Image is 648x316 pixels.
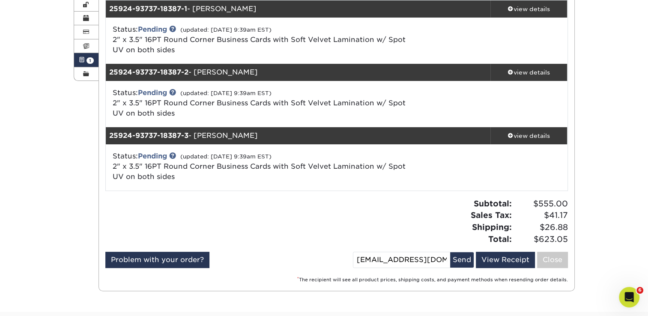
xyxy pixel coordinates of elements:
div: view details [490,68,567,77]
a: 2" x 3.5" 16PT Round Corner Business Cards with Soft Velvet Lamination w/ Spot UV on both sides [113,36,406,54]
strong: Shipping: [472,222,512,232]
span: $41.17 [514,209,568,221]
a: Close [537,252,568,268]
small: (updated: [DATE] 9:39am EST) [180,153,272,160]
a: view details [490,127,567,144]
a: view details [490,64,567,81]
strong: 25924-93737-18387-2 [109,68,188,76]
div: Status: [106,88,413,119]
strong: Subtotal: [474,199,512,208]
strong: Sales Tax: [471,210,512,220]
a: 2" x 3.5" 16PT Round Corner Business Cards with Soft Velvet Lamination w/ Spot UV on both sides [113,99,406,117]
a: Pending [138,152,167,160]
div: - [PERSON_NAME] [106,64,490,81]
strong: Total: [488,234,512,244]
span: $623.05 [514,233,568,245]
a: view details [490,0,567,18]
a: 1 [74,53,99,67]
a: 2" x 3.5" 16PT Round Corner Business Cards with Soft Velvet Lamination w/ Spot UV on both sides [113,162,406,181]
div: Status: [106,24,413,55]
a: View Receipt [476,252,535,268]
span: 6 [636,287,643,294]
small: (updated: [DATE] 9:39am EST) [180,90,272,96]
div: view details [490,5,567,13]
div: view details [490,131,567,140]
div: - [PERSON_NAME] [106,127,490,144]
small: (updated: [DATE] 9:39am EST) [180,27,272,33]
span: $26.88 [514,221,568,233]
button: Send [450,252,474,268]
strong: 25924-93737-18387-3 [109,131,188,140]
span: 1 [87,57,94,64]
div: Status: [106,151,413,182]
a: Pending [138,25,167,33]
small: The recipient will see all product prices, shipping costs, and payment methods when resending ord... [297,277,568,283]
a: Pending [138,89,167,97]
div: - [PERSON_NAME] [106,0,490,18]
span: $555.00 [514,198,568,210]
a: Problem with your order? [105,252,209,268]
strong: 25924-93737-18387-1 [109,5,187,13]
iframe: Intercom live chat [619,287,639,307]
